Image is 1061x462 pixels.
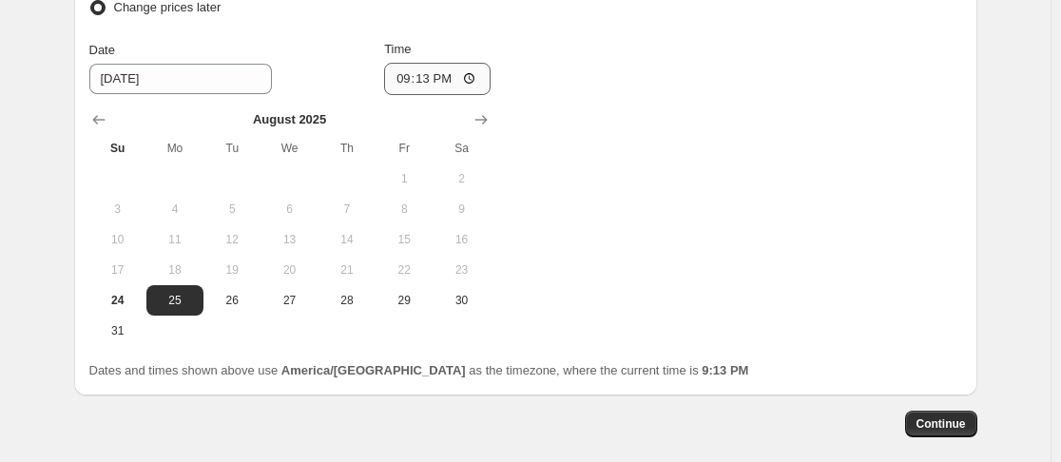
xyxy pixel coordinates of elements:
[376,164,433,194] button: Friday August 1 2025
[146,255,203,285] button: Monday August 18 2025
[326,232,368,247] span: 14
[260,255,318,285] button: Wednesday August 20 2025
[440,202,482,217] span: 9
[440,141,482,156] span: Sa
[154,202,196,217] span: 4
[89,316,146,346] button: Sunday August 31 2025
[440,262,482,278] span: 23
[89,43,115,57] span: Date
[203,194,260,224] button: Tuesday August 5 2025
[433,194,490,224] button: Saturday August 9 2025
[383,232,425,247] span: 15
[89,224,146,255] button: Sunday August 10 2025
[89,194,146,224] button: Sunday August 3 2025
[318,194,376,224] button: Thursday August 7 2025
[376,133,433,164] th: Friday
[146,194,203,224] button: Monday August 4 2025
[89,363,749,377] span: Dates and times shown above use as the timezone, where the current time is
[326,262,368,278] span: 21
[97,293,139,308] span: 24
[468,106,494,133] button: Show next month, September 2025
[89,285,146,316] button: Today Sunday August 24 2025
[376,285,433,316] button: Friday August 29 2025
[440,232,482,247] span: 16
[97,262,139,278] span: 17
[146,133,203,164] th: Monday
[260,224,318,255] button: Wednesday August 13 2025
[281,363,466,377] b: America/[GEOGRAPHIC_DATA]
[203,224,260,255] button: Tuesday August 12 2025
[260,194,318,224] button: Wednesday August 6 2025
[326,202,368,217] span: 7
[376,194,433,224] button: Friday August 8 2025
[905,411,977,437] button: Continue
[376,255,433,285] button: Friday August 22 2025
[203,255,260,285] button: Tuesday August 19 2025
[268,232,310,247] span: 13
[433,285,490,316] button: Saturday August 30 2025
[97,323,139,338] span: 31
[211,202,253,217] span: 5
[376,224,433,255] button: Friday August 15 2025
[203,133,260,164] th: Tuesday
[211,141,253,156] span: Tu
[383,141,425,156] span: Fr
[89,133,146,164] th: Sunday
[268,202,310,217] span: 6
[154,232,196,247] span: 11
[211,262,253,278] span: 19
[97,141,139,156] span: Su
[440,293,482,308] span: 30
[260,133,318,164] th: Wednesday
[97,232,139,247] span: 10
[260,285,318,316] button: Wednesday August 27 2025
[384,63,491,95] input: 12:00
[86,106,112,133] button: Show previous month, July 2025
[383,202,425,217] span: 8
[154,293,196,308] span: 25
[89,64,272,94] input: 8/24/2025
[211,232,253,247] span: 12
[702,363,748,377] b: 9:13 PM
[383,293,425,308] span: 29
[154,262,196,278] span: 18
[440,171,482,186] span: 2
[203,285,260,316] button: Tuesday August 26 2025
[97,202,139,217] span: 3
[211,293,253,308] span: 26
[268,293,310,308] span: 27
[154,141,196,156] span: Mo
[318,133,376,164] th: Thursday
[89,255,146,285] button: Sunday August 17 2025
[146,224,203,255] button: Monday August 11 2025
[318,255,376,285] button: Thursday August 21 2025
[268,141,310,156] span: We
[326,293,368,308] span: 28
[384,42,411,56] span: Time
[146,285,203,316] button: Monday August 25 2025
[433,224,490,255] button: Saturday August 16 2025
[916,416,966,432] span: Continue
[268,262,310,278] span: 20
[318,224,376,255] button: Thursday August 14 2025
[433,164,490,194] button: Saturday August 2 2025
[383,171,425,186] span: 1
[433,133,490,164] th: Saturday
[433,255,490,285] button: Saturday August 23 2025
[326,141,368,156] span: Th
[383,262,425,278] span: 22
[318,285,376,316] button: Thursday August 28 2025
